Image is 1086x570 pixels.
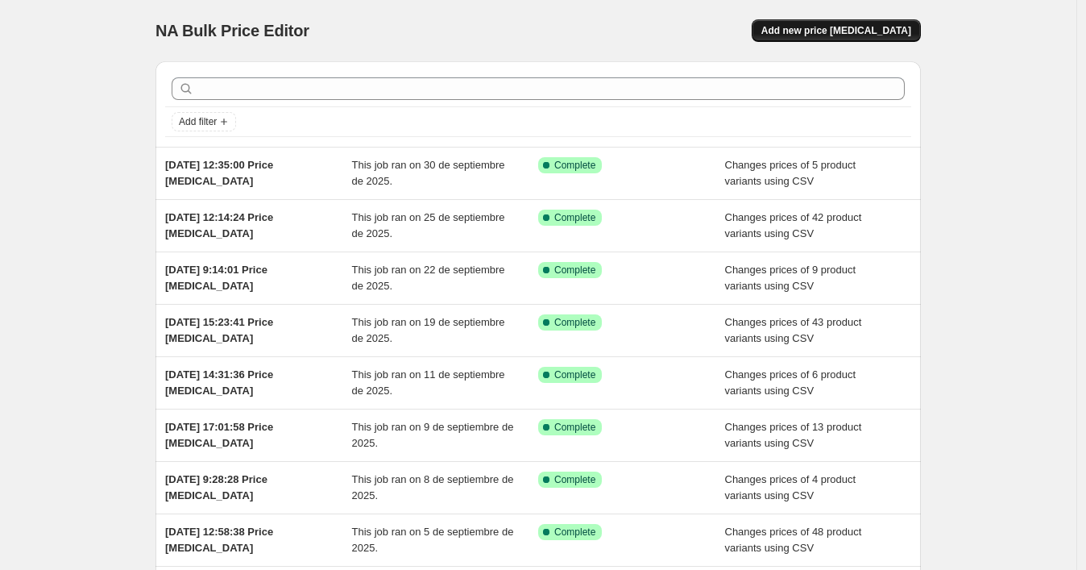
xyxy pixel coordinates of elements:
[165,526,273,554] span: [DATE] 12:58:38 Price [MEDICAL_DATA]
[165,473,267,501] span: [DATE] 9:28:28 Price [MEDICAL_DATA]
[725,264,856,292] span: Changes prices of 9 product variants using CSV
[554,316,595,329] span: Complete
[352,526,514,554] span: This job ran on 5 de septiembre de 2025.
[352,473,514,501] span: This job ran on 8 de septiembre de 2025.
[165,159,273,187] span: [DATE] 12:35:00 Price [MEDICAL_DATA]
[165,316,273,344] span: [DATE] 15:23:41 Price [MEDICAL_DATA]
[554,264,595,277] span: Complete
[725,316,862,344] span: Changes prices of 43 product variants using CSV
[725,211,862,239] span: Changes prices of 42 product variants using CSV
[352,211,505,239] span: This job ran on 25 de septiembre de 2025.
[352,368,505,397] span: This job ran on 11 de septiembre de 2025.
[554,211,595,224] span: Complete
[752,19,921,42] button: Add new price [MEDICAL_DATA]
[179,115,217,128] span: Add filter
[172,112,236,131] button: Add filter
[155,22,309,40] span: NA Bulk Price Editor
[725,159,856,187] span: Changes prices of 5 product variants using CSV
[352,159,505,187] span: This job ran on 30 de septiembre de 2025.
[165,211,273,239] span: [DATE] 12:14:24 Price [MEDICAL_DATA]
[554,159,595,172] span: Complete
[725,526,862,554] span: Changes prices of 48 product variants using CSV
[165,421,273,449] span: [DATE] 17:01:58 Price [MEDICAL_DATA]
[725,421,862,449] span: Changes prices of 13 product variants using CSV
[352,264,505,292] span: This job ran on 22 de septiembre de 2025.
[761,24,911,37] span: Add new price [MEDICAL_DATA]
[554,526,595,539] span: Complete
[165,368,273,397] span: [DATE] 14:31:36 Price [MEDICAL_DATA]
[725,473,856,501] span: Changes prices of 4 product variants using CSV
[554,368,595,381] span: Complete
[352,316,505,344] span: This job ran on 19 de septiembre de 2025.
[725,368,856,397] span: Changes prices of 6 product variants using CSV
[554,473,595,486] span: Complete
[165,264,267,292] span: [DATE] 9:14:01 Price [MEDICAL_DATA]
[554,421,595,434] span: Complete
[352,421,514,449] span: This job ran on 9 de septiembre de 2025.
